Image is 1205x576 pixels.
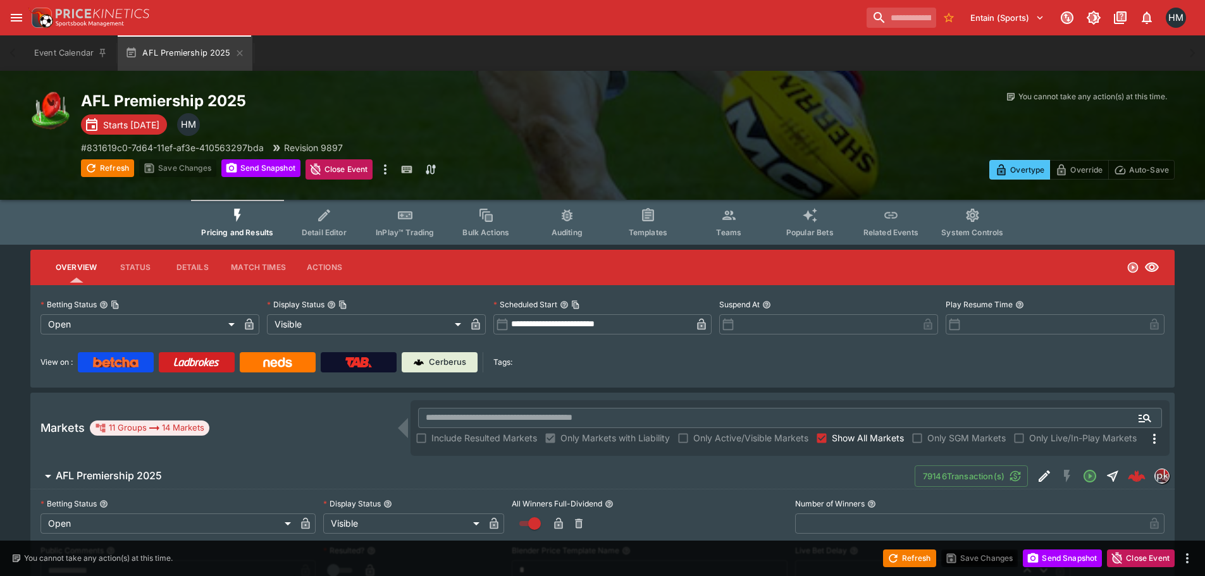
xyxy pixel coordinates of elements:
span: Templates [629,228,667,237]
span: Bulk Actions [462,228,509,237]
svg: More [1147,431,1162,446]
button: Close Event [306,159,373,180]
p: Overtype [1010,163,1044,176]
p: Revision 9897 [284,141,343,154]
button: Play Resume Time [1015,300,1024,309]
span: Detail Editor [302,228,347,237]
label: View on : [40,352,73,372]
button: Send Snapshot [1023,549,1102,567]
span: Popular Bets [786,228,834,237]
p: Betting Status [40,498,97,509]
button: open drawer [5,6,28,29]
h5: Markets [40,420,85,435]
div: Visible [267,314,466,334]
button: No Bookmarks [939,8,959,28]
button: Display StatusCopy To Clipboard [327,300,336,309]
p: Betting Status [40,299,97,310]
div: Visible [323,513,484,534]
p: Override [1070,163,1103,176]
img: pricekinetics [1155,469,1169,483]
p: Cerberus [429,356,466,369]
div: 8f6558e3-911e-47c4-8739-b41ead49e268 [1128,467,1146,485]
button: Scheduled StartCopy To Clipboard [560,300,569,309]
button: Copy To Clipboard [338,300,347,309]
span: Only Active/Visible Markets [693,431,808,444]
div: Hamish McKerihan [1166,8,1186,28]
button: Connected to PK [1056,6,1078,29]
button: Straight [1101,465,1124,487]
span: Only SGM Markets [927,431,1006,444]
button: more [1180,551,1195,566]
img: TabNZ [345,357,372,367]
p: Display Status [267,299,324,310]
img: australian_rules.png [30,91,71,132]
p: Display Status [323,498,381,509]
p: Starts [DATE] [103,118,159,132]
button: Send Snapshot [221,159,300,177]
button: Betting StatusCopy To Clipboard [99,300,108,309]
p: Auto-Save [1129,163,1169,176]
div: Open [40,513,295,534]
button: Status [107,252,164,283]
button: Hamish McKerihan [1162,4,1190,32]
p: Suspend At [719,299,760,310]
a: Cerberus [402,352,478,372]
span: Only Markets with Liability [560,431,670,444]
img: Neds [263,357,292,367]
button: AFL Premiership 2025 [30,463,915,489]
input: search [867,8,936,28]
span: InPlay™ Trading [376,228,434,237]
button: Display Status [383,499,392,508]
span: Auditing [552,228,583,237]
button: Details [164,252,221,283]
button: Notifications [1135,6,1158,29]
h6: AFL Premiership 2025 [56,469,162,482]
button: Match Times [221,252,296,283]
img: PriceKinetics Logo [28,5,53,30]
button: Overview [46,252,107,283]
button: Select Tenant [963,8,1052,28]
button: Suspend At [762,300,771,309]
div: Hamish McKerihan [177,113,200,136]
span: System Controls [941,228,1003,237]
span: Show All Markets [832,431,904,444]
button: Event Calendar [27,35,115,71]
button: Refresh [81,159,134,177]
div: 11 Groups 14 Markets [95,420,204,436]
svg: Open [1082,469,1097,484]
div: pricekinetics [1154,469,1170,484]
img: Betcha [93,357,139,367]
span: Related Events [863,228,918,237]
span: Include Resulted Markets [431,431,537,444]
button: 79146Transaction(s) [915,465,1028,487]
button: Betting Status [99,499,108,508]
button: Close Event [1107,549,1175,567]
svg: Open [1127,261,1139,274]
svg: Visible [1144,260,1159,275]
img: PriceKinetics [56,9,149,18]
button: AFL Premiership 2025 [118,35,252,71]
button: All Winners Full-Dividend [605,499,614,508]
p: Scheduled Start [493,299,557,310]
p: You cannot take any action(s) at this time. [24,553,173,564]
button: Auto-Save [1108,160,1175,180]
button: Open [1134,407,1156,429]
div: Event type filters [191,200,1013,245]
img: Cerberus [414,357,424,367]
h2: Copy To Clipboard [81,91,628,111]
button: Documentation [1109,6,1132,29]
button: more [378,159,393,180]
button: Copy To Clipboard [571,300,580,309]
button: Actions [296,252,353,283]
a: 8f6558e3-911e-47c4-8739-b41ead49e268 [1124,463,1149,489]
button: Copy To Clipboard [111,300,120,309]
p: All Winners Full-Dividend [512,498,602,509]
p: Number of Winners [795,498,865,509]
button: Open [1078,465,1101,487]
p: You cannot take any action(s) at this time. [1018,91,1167,102]
div: Open [40,314,239,334]
button: Refresh [883,549,936,567]
button: SGM Disabled [1056,465,1078,487]
p: Copy To Clipboard [81,141,264,154]
button: Edit Detail [1033,465,1056,487]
